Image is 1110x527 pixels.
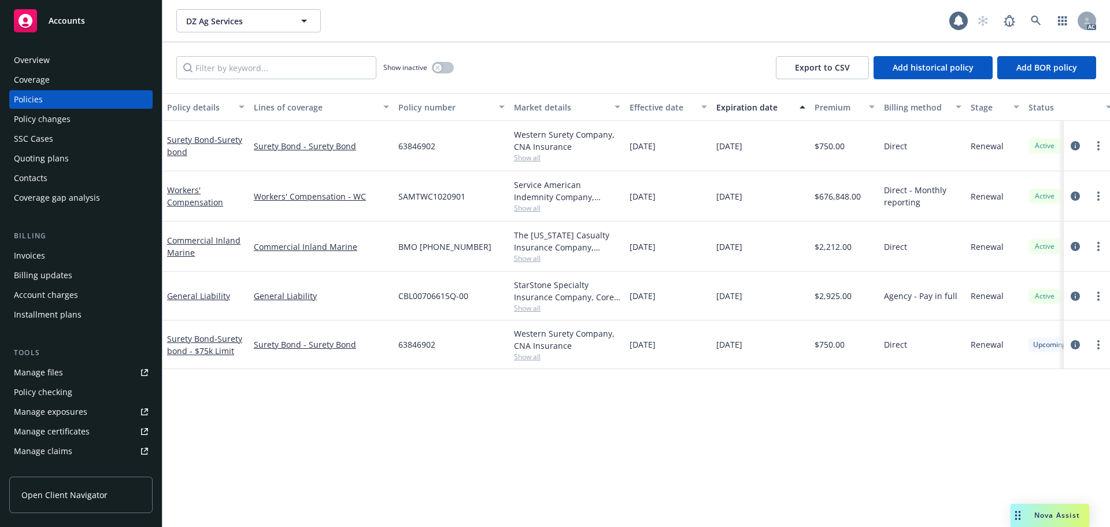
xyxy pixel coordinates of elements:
[716,338,742,351] span: [DATE]
[1033,241,1056,252] span: Active
[971,101,1007,113] div: Stage
[9,383,153,401] a: Policy checking
[630,140,656,152] span: [DATE]
[9,51,153,69] a: Overview
[254,190,389,202] a: Workers' Compensation - WC
[1068,289,1082,303] a: circleInformation
[1011,504,1089,527] button: Nova Assist
[9,246,153,265] a: Invoices
[9,169,153,187] a: Contacts
[1068,338,1082,352] a: circleInformation
[9,363,153,382] a: Manage files
[398,241,491,253] span: BMO [PHONE_NUMBER]
[394,93,509,121] button: Policy number
[9,305,153,324] a: Installment plans
[795,62,850,73] span: Export to CSV
[398,101,492,113] div: Policy number
[249,93,394,121] button: Lines of coverage
[815,140,845,152] span: $750.00
[509,93,625,121] button: Market details
[254,241,389,253] a: Commercial Inland Marine
[9,347,153,359] div: Tools
[1033,191,1056,201] span: Active
[254,290,389,302] a: General Liability
[893,62,974,73] span: Add historical policy
[167,290,230,301] a: General Liability
[716,140,742,152] span: [DATE]
[1033,291,1056,301] span: Active
[716,190,742,202] span: [DATE]
[514,253,620,263] span: Show all
[14,286,78,304] div: Account charges
[1068,239,1082,253] a: circleInformation
[514,229,620,253] div: The [US_STATE] Casualty Insurance Company, Liberty Mutual
[884,241,907,253] span: Direct
[815,101,862,113] div: Premium
[254,338,389,351] a: Surety Bond - Surety Bond
[398,190,465,202] span: SAMTWC1020901
[1091,239,1105,253] a: more
[398,140,435,152] span: 63846902
[1011,504,1025,527] div: Drag to move
[712,93,810,121] button: Expiration date
[14,246,45,265] div: Invoices
[815,338,845,351] span: $750.00
[1068,139,1082,153] a: circleInformation
[167,333,242,356] span: - Surety bond - $75k Limit
[1091,338,1105,352] a: more
[167,101,232,113] div: Policy details
[167,134,242,157] a: Surety Bond
[514,327,620,352] div: Western Surety Company, CNA Insurance
[971,9,994,32] a: Start snowing
[167,235,240,258] a: Commercial Inland Marine
[14,51,50,69] div: Overview
[971,140,1004,152] span: Renewal
[14,169,47,187] div: Contacts
[186,15,286,27] span: DZ Ag Services
[176,9,321,32] button: DZ Ag Services
[630,241,656,253] span: [DATE]
[14,90,43,109] div: Policies
[716,241,742,253] span: [DATE]
[254,140,389,152] a: Surety Bond - Surety Bond
[514,352,620,362] span: Show all
[776,56,869,79] button: Export to CSV
[9,110,153,128] a: Policy changes
[879,93,966,121] button: Billing method
[14,403,87,421] div: Manage exposures
[383,62,427,72] span: Show inactive
[514,153,620,163] span: Show all
[14,189,100,207] div: Coverage gap analysis
[14,462,68,480] div: Manage BORs
[884,290,957,302] span: Agency - Pay in full
[884,101,949,113] div: Billing method
[14,442,72,460] div: Manage claims
[9,230,153,242] div: Billing
[716,290,742,302] span: [DATE]
[630,101,694,113] div: Effective date
[254,101,376,113] div: Lines of coverage
[9,189,153,207] a: Coverage gap analysis
[514,203,620,213] span: Show all
[398,290,468,302] span: CBL00706615Q-00
[966,93,1024,121] button: Stage
[167,185,223,208] a: Workers' Compensation
[9,130,153,148] a: SSC Cases
[14,305,82,324] div: Installment plans
[815,190,861,202] span: $676,848.00
[884,184,961,208] span: Direct - Monthly reporting
[884,140,907,152] span: Direct
[167,333,242,356] a: Surety Bond
[9,5,153,37] a: Accounts
[9,90,153,109] a: Policies
[21,489,108,501] span: Open Client Navigator
[162,93,249,121] button: Policy details
[514,128,620,153] div: Western Surety Company, CNA Insurance
[14,110,71,128] div: Policy changes
[971,290,1004,302] span: Renewal
[14,363,63,382] div: Manage files
[630,190,656,202] span: [DATE]
[1016,62,1077,73] span: Add BOR policy
[9,442,153,460] a: Manage claims
[176,56,376,79] input: Filter by keyword...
